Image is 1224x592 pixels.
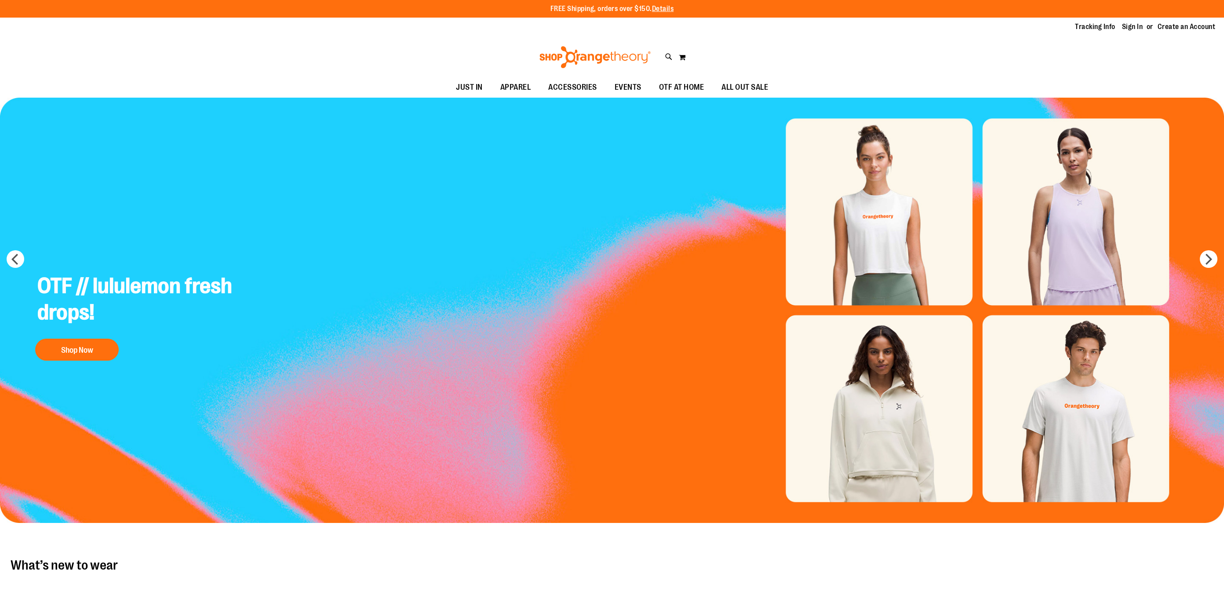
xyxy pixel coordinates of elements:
[538,46,652,68] img: Shop Orangetheory
[7,250,24,268] button: prev
[1122,22,1143,32] a: Sign In
[31,266,239,365] a: OTF // lululemon fresh drops! Shop Now
[500,77,531,97] span: APPAREL
[11,558,1213,572] h2: What’s new to wear
[721,77,768,97] span: ALL OUT SALE
[1075,22,1115,32] a: Tracking Info
[652,5,674,13] a: Details
[615,77,641,97] span: EVENTS
[1200,250,1217,268] button: next
[1158,22,1216,32] a: Create an Account
[35,339,119,361] button: Shop Now
[31,266,239,334] h2: OTF // lululemon fresh drops!
[456,77,483,97] span: JUST IN
[548,77,597,97] span: ACCESSORIES
[550,4,674,14] p: FREE Shipping, orders over $150.
[659,77,704,97] span: OTF AT HOME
